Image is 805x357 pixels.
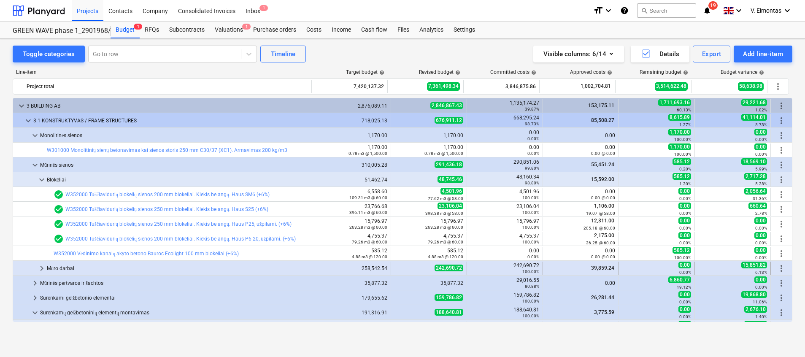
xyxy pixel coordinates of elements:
small: 0.00% [755,152,767,157]
small: 100.00% [522,240,539,244]
small: 100.00% [522,225,539,230]
div: 6,558.60 [319,189,387,200]
div: 1,170.00 [394,133,463,138]
span: 0.00 [754,217,767,224]
div: 718,025.13 [319,118,387,124]
span: Line-item has 1 RFQs [54,189,64,200]
div: Monolitinės sienos [40,129,311,142]
span: 58,638.98 [738,82,764,90]
span: 0.00 [678,306,691,313]
span: 3,514,622.48 [655,82,688,90]
a: Valuations1 [210,22,248,38]
small: 0.20% [679,167,691,171]
button: Export [693,46,731,62]
div: 1,170.00 [319,133,387,138]
div: 668,295.24 [470,115,539,127]
small: 98.80% [525,181,539,185]
div: Add line-item [743,49,783,59]
div: Target budget [346,69,384,75]
small: 98.73% [525,122,539,126]
a: Subcontracts [164,22,210,38]
div: Mūrinės sienos [40,158,311,172]
button: Details [631,46,689,62]
div: 0.00 [470,248,539,260]
span: 0.00 [754,276,767,283]
a: W301000 Monolitinių sienų betonavimas kai sienos storis 250 mm C30/37 (XC1). Armavimas 200 kg/m3 [47,147,287,153]
div: 15,796.97 [394,218,463,230]
div: Blokeliai [47,173,311,187]
small: 99.80% [525,166,539,170]
i: keyboard_arrow_down [782,5,792,16]
small: 0.00% [755,285,767,289]
small: 100.00% [674,152,691,157]
span: 48,745.46 [438,176,463,183]
small: 100.00% [522,314,539,318]
div: Mūrinės pertvaros ir šachtos [40,276,311,290]
div: 585.12 [394,248,463,260]
div: Approved costs [570,69,612,75]
div: GREEN WAVE phase 1_2901968/2901969/2901972 [13,27,100,35]
div: Revised budget [419,69,460,75]
span: 2,717.28 [744,173,767,180]
small: 6.13% [755,270,767,275]
div: 4,501.96 [470,189,539,200]
small: 80.88% [525,284,539,289]
small: 36.25 @ 60.00 [586,241,615,245]
span: More actions [773,81,783,92]
div: 0.00 [546,280,615,286]
span: 0.00 [754,143,767,150]
div: Surenkamų gelžbetoninių elementų montavimas [40,306,311,319]
div: 0.00 [546,248,615,260]
span: 39,859.24 [590,265,615,271]
span: 1,106.00 [593,203,615,209]
small: 0.00% [755,241,767,245]
small: 1.20% [679,181,691,186]
div: Line-item [13,69,312,75]
small: 205.18 @ 60.00 [583,226,615,230]
div: Costs [301,22,327,38]
small: 263.28 m3 @ 60.00 [425,225,463,230]
div: 242,690.72 [470,262,539,274]
span: 188,640.81 [435,309,463,316]
span: 0.00 [678,217,691,224]
a: Cash flow [356,22,392,38]
small: 39.87% [525,107,539,111]
small: 0.00% [755,255,767,260]
small: 396.11 m3 @ 60.00 [349,210,387,215]
span: 15,592.00 [590,176,615,182]
small: 0.78 m3 @ 1,500.00 [424,151,463,156]
span: 1 [242,24,251,30]
span: help [757,70,764,75]
button: Add line-item [734,46,792,62]
small: 100.00% [522,195,539,200]
span: 41,114.01 [741,114,767,121]
div: Files [392,22,414,38]
span: 660.64 [748,203,767,209]
span: More actions [776,130,786,141]
span: More actions [776,116,786,126]
div: 3,846,875.86 [467,80,536,93]
span: 0.00 [678,232,691,239]
span: More actions [776,175,786,185]
div: Perdangos [47,321,311,334]
span: 0.00 [754,247,767,254]
div: 48,160.34 [470,174,539,186]
small: 0.00% [679,270,691,275]
div: Mūro darbai [47,262,311,275]
span: More actions [776,101,786,111]
div: 4,755.37 [394,233,463,245]
span: 6,860.77 [668,276,691,283]
span: keyboard_arrow_right [30,278,40,288]
small: 100.00% [522,299,539,303]
a: W352000 Tuščiavidurių blokelių sienos 250 mm blokeliai. Kiekis be angų. Haus S25 (+6%) [65,206,268,212]
div: Surenkami gelžbetonio elementai [40,291,311,305]
small: 0.00 @ 0.00 [591,254,615,259]
div: 4,755.37 [319,233,387,245]
span: keyboard_arrow_down [23,116,33,126]
div: 191,316.91 [319,310,387,316]
small: 19.12% [677,285,691,289]
i: format_size [593,5,603,16]
span: 3,277.50 [744,321,767,327]
span: 585.12 [673,247,691,254]
div: Valuations [210,22,248,38]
